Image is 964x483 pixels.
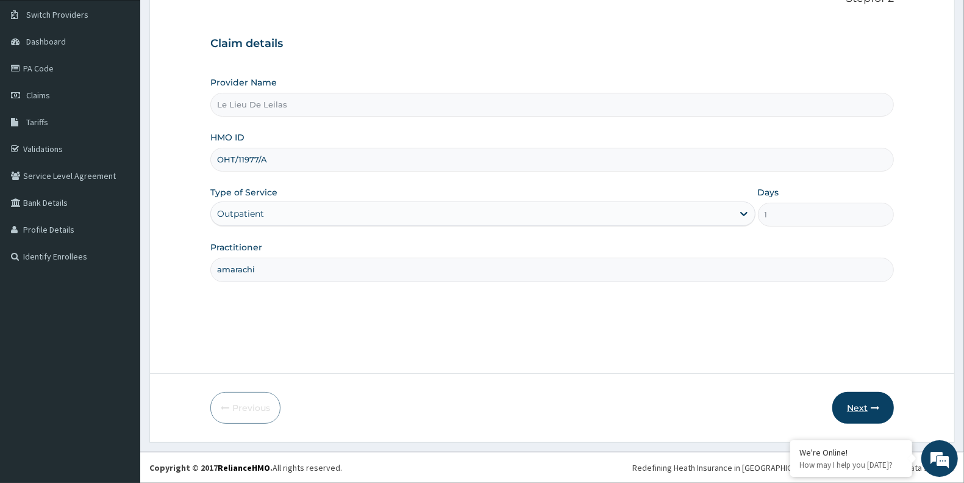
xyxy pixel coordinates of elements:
[26,90,50,101] span: Claims
[210,241,262,253] label: Practitioner
[799,460,903,470] p: How may I help you today?
[26,9,88,20] span: Switch Providers
[758,186,779,198] label: Days
[26,36,66,47] span: Dashboard
[6,333,232,376] textarea: Type your message and hit 'Enter'
[140,452,964,483] footer: All rights reserved.
[26,117,48,128] span: Tariffs
[210,186,277,198] label: Type of Service
[632,462,955,474] div: Redefining Heath Insurance in [GEOGRAPHIC_DATA] using Telemedicine and Data Science!
[218,462,270,473] a: RelianceHMO
[200,6,229,35] div: Minimize live chat window
[71,154,168,277] span: We're online!
[210,37,894,51] h3: Claim details
[832,392,894,424] button: Next
[799,447,903,458] div: We're Online!
[149,462,273,473] strong: Copyright © 2017 .
[23,61,49,92] img: d_794563401_company_1708531726252_794563401
[210,258,894,281] input: Enter Name
[63,68,205,84] div: Chat with us now
[210,76,277,89] label: Provider Name
[210,148,894,172] input: Enter HMO ID
[210,392,280,424] button: Previous
[210,131,245,143] label: HMO ID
